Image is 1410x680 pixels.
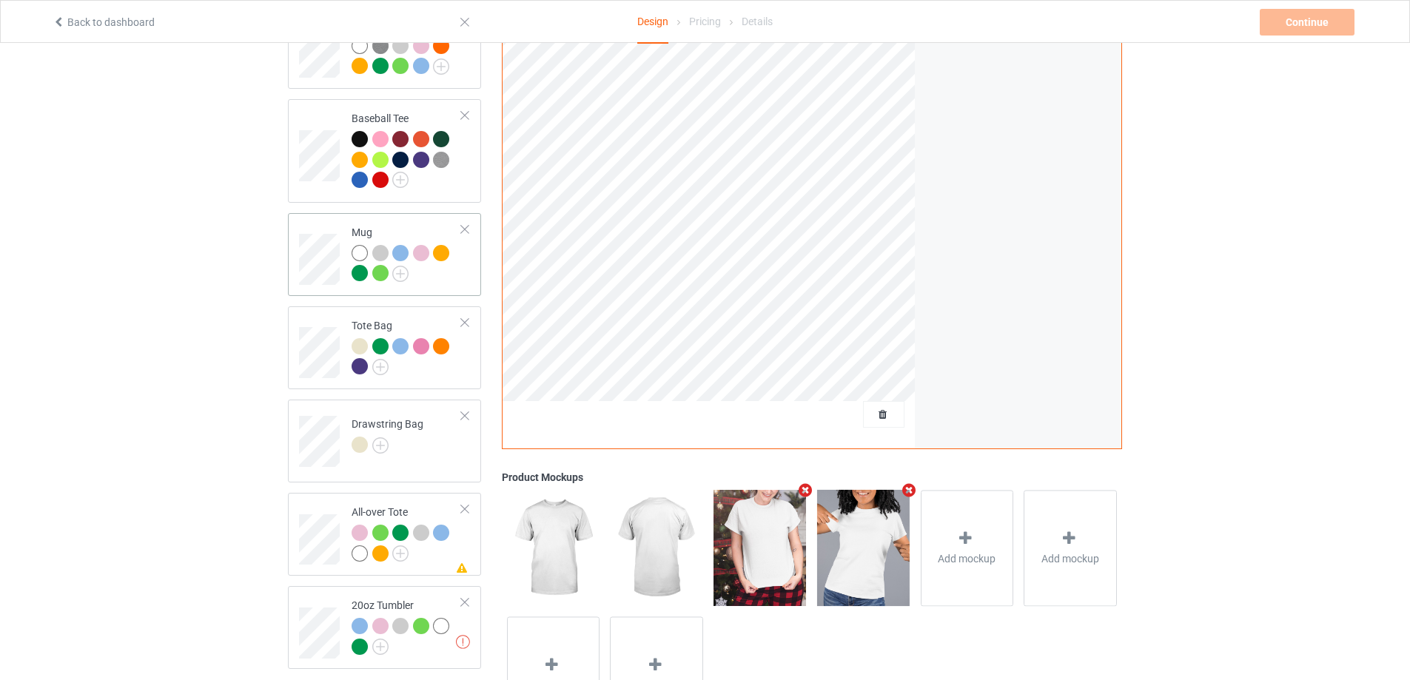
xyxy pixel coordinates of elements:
[372,38,389,54] img: heather_texture.png
[372,437,389,454] img: svg+xml;base64,PD94bWwgdmVyc2lvbj0iMS4wIiBlbmNvZGluZz0iVVRGLTgiPz4KPHN2ZyB3aWR0aD0iMjJweCIgaGVpZ2...
[433,58,449,75] img: svg+xml;base64,PD94bWwgdmVyc2lvbj0iMS4wIiBlbmNvZGluZz0iVVRGLTgiPz4KPHN2ZyB3aWR0aD0iMjJweCIgaGVpZ2...
[288,586,481,669] div: 20oz Tumbler
[1024,490,1117,606] div: Add mockup
[637,1,668,44] div: Design
[938,551,996,566] span: Add mockup
[817,490,910,605] img: regular.jpg
[433,152,449,168] img: heather_texture.png
[507,490,600,605] img: regular.jpg
[288,99,481,203] div: Baseball Tee
[352,318,462,374] div: Tote Bag
[392,266,409,282] img: svg+xml;base64,PD94bWwgdmVyc2lvbj0iMS4wIiBlbmNvZGluZz0iVVRGLTgiPz4KPHN2ZyB3aWR0aD0iMjJweCIgaGVpZ2...
[392,545,409,562] img: svg+xml;base64,PD94bWwgdmVyc2lvbj0iMS4wIiBlbmNvZGluZz0iVVRGLTgiPz4KPHN2ZyB3aWR0aD0iMjJweCIgaGVpZ2...
[796,482,815,498] i: Remove mockup
[352,225,462,280] div: Mug
[921,490,1014,606] div: Add mockup
[53,16,155,28] a: Back to dashboard
[288,213,481,296] div: Mug
[352,505,462,560] div: All-over Tote
[352,18,462,73] div: Youth T-Shirt
[456,635,470,649] img: exclamation icon
[1041,551,1099,566] span: Add mockup
[352,598,462,653] div: 20oz Tumbler
[288,306,481,389] div: Tote Bag
[714,490,806,605] img: regular.jpg
[899,482,918,498] i: Remove mockup
[288,400,481,482] div: Drawstring Bag
[288,6,481,89] div: Youth T-Shirt
[610,490,702,605] img: regular.jpg
[502,470,1122,485] div: Product Mockups
[288,493,481,576] div: All-over Tote
[392,172,409,188] img: svg+xml;base64,PD94bWwgdmVyc2lvbj0iMS4wIiBlbmNvZGluZz0iVVRGLTgiPz4KPHN2ZyB3aWR0aD0iMjJweCIgaGVpZ2...
[372,359,389,375] img: svg+xml;base64,PD94bWwgdmVyc2lvbj0iMS4wIiBlbmNvZGluZz0iVVRGLTgiPz4KPHN2ZyB3aWR0aD0iMjJweCIgaGVpZ2...
[742,1,773,42] div: Details
[352,417,423,452] div: Drawstring Bag
[372,639,389,655] img: svg+xml;base64,PD94bWwgdmVyc2lvbj0iMS4wIiBlbmNvZGluZz0iVVRGLTgiPz4KPHN2ZyB3aWR0aD0iMjJweCIgaGVpZ2...
[689,1,721,42] div: Pricing
[352,111,462,187] div: Baseball Tee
